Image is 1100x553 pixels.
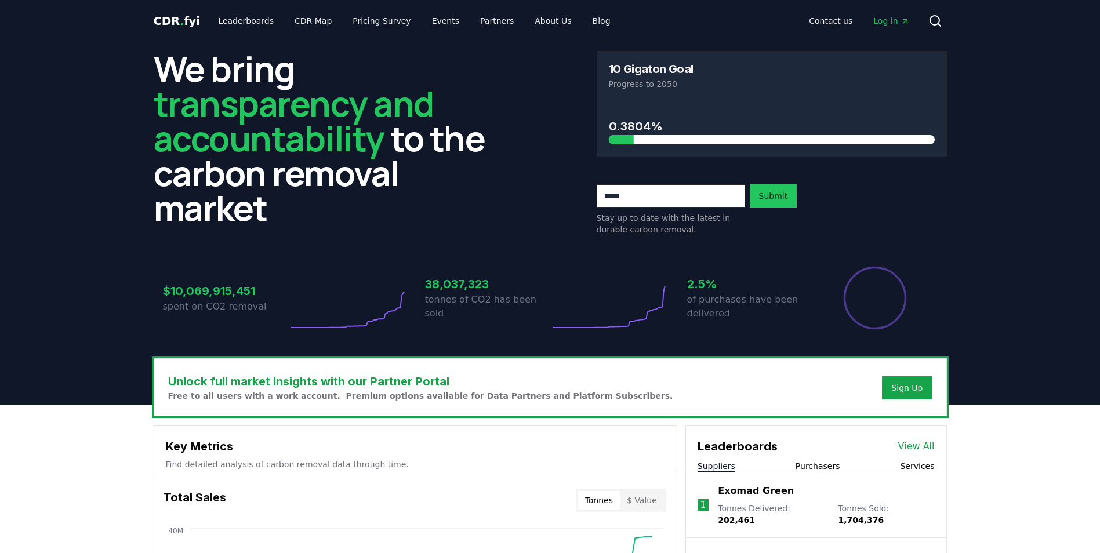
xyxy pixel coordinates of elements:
p: of purchases have been delivered [687,293,812,321]
button: Suppliers [698,460,735,472]
button: Services [900,460,934,472]
a: Contact us [800,10,862,31]
h2: We bring to the carbon removal market [154,51,504,225]
button: Purchasers [796,460,840,472]
span: . [180,14,184,28]
span: 202,461 [718,515,755,525]
p: Progress to 2050 [609,78,935,90]
span: 1,704,376 [838,515,884,525]
p: Tonnes Delivered : [718,503,826,526]
nav: Main [209,10,619,31]
p: Free to all users with a work account. Premium options available for Data Partners and Platform S... [168,390,673,402]
tspan: 40M [168,527,183,535]
h3: Key Metrics [166,438,664,455]
span: Log in [873,15,909,27]
a: About Us [525,10,580,31]
div: Percentage of sales delivered [843,265,907,330]
button: Sign Up [882,376,932,399]
p: Find detailed analysis of carbon removal data through time. [166,459,664,470]
a: Sign Up [891,382,923,394]
a: View All [898,439,935,453]
a: CDR Map [285,10,341,31]
h3: 2.5% [687,275,812,293]
span: transparency and accountability [154,79,434,162]
nav: Main [800,10,919,31]
h3: 0.3804% [609,118,935,135]
a: Leaderboards [209,10,283,31]
a: Events [423,10,469,31]
h3: 38,037,323 [425,275,550,293]
span: CDR fyi [154,14,200,28]
p: 1 [700,498,706,512]
p: Tonnes Sold : [838,503,934,526]
h3: Leaderboards [698,438,778,455]
a: Partners [471,10,523,31]
h3: Total Sales [164,489,226,512]
h3: Unlock full market insights with our Partner Portal [168,373,673,390]
a: Exomad Green [718,484,794,498]
a: CDR.fyi [154,13,200,29]
p: spent on CO2 removal [163,300,288,314]
h3: 10 Gigaton Goal [609,63,694,75]
button: Tonnes [578,491,620,510]
a: Log in [864,10,919,31]
p: Stay up to date with the latest in durable carbon removal. [597,212,745,235]
button: $ Value [620,491,664,510]
p: tonnes of CO2 has been sold [425,293,550,321]
h3: $10,069,915,451 [163,282,288,300]
button: Submit [750,184,797,208]
a: Pricing Survey [343,10,420,31]
a: Blog [583,10,620,31]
